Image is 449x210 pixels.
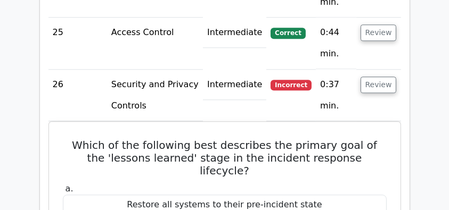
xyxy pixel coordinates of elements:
td: Security and Privacy Controls [107,70,203,121]
button: Review [361,24,397,41]
td: 0:44 min. [316,18,356,69]
td: Access Control [107,18,203,69]
td: 26 [48,70,107,121]
td: 0:37 min. [316,70,356,121]
td: Intermediate [203,18,266,48]
td: 25 [48,18,107,69]
h5: Which of the following best describes the primary goal of the 'lessons learned' stage in the inci... [62,139,388,177]
span: Correct [271,28,305,38]
span: Incorrect [271,80,312,90]
td: Intermediate [203,70,266,100]
span: a. [66,183,74,194]
button: Review [361,77,397,93]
